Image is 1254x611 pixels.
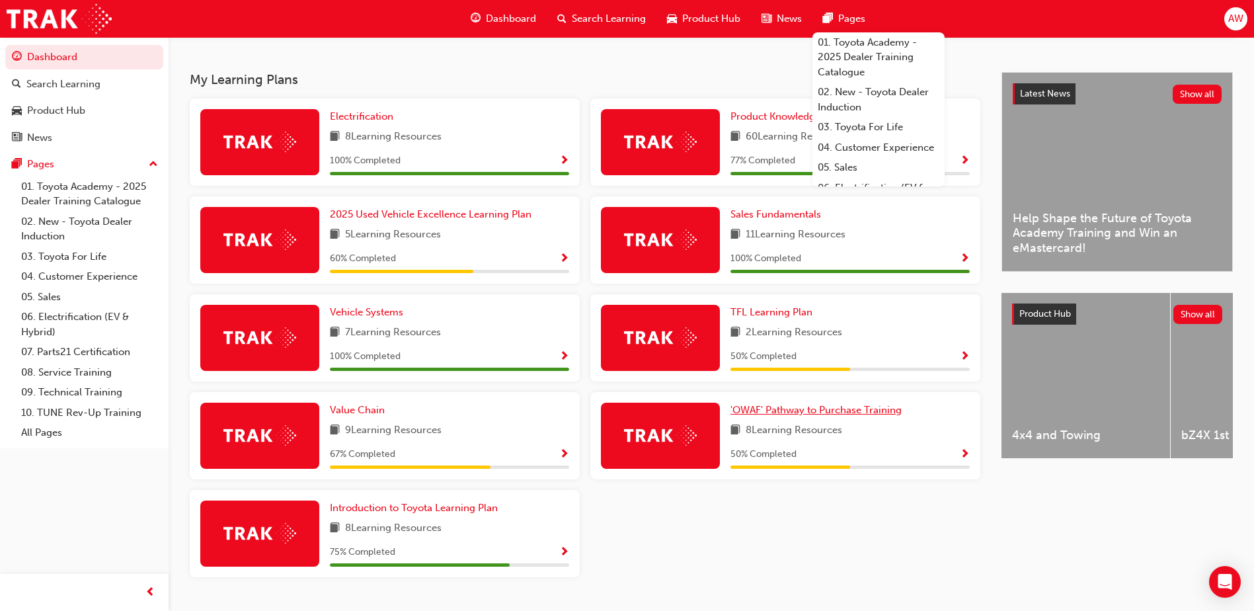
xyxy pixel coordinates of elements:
[1228,11,1243,26] span: AW
[330,520,340,537] span: book-icon
[1173,85,1222,104] button: Show all
[5,152,163,177] button: Pages
[572,11,646,26] span: Search Learning
[330,447,395,462] span: 67 % Completed
[960,446,970,463] button: Show Progress
[16,307,163,342] a: 06. Electrification (EV & Hybrid)
[812,5,876,32] a: pages-iconPages
[145,585,155,601] span: prev-icon
[330,208,531,220] span: 2025 Used Vehicle Excellence Learning Plan
[5,126,163,150] a: News
[730,305,818,320] a: TFL Learning Plan
[547,5,656,32] a: search-iconSearch Learning
[5,72,163,97] a: Search Learning
[682,11,740,26] span: Product Hub
[730,251,801,266] span: 100 % Completed
[559,446,569,463] button: Show Progress
[1173,305,1223,324] button: Show all
[730,153,795,169] span: 77 % Completed
[960,348,970,365] button: Show Progress
[823,11,833,27] span: pages-icon
[730,325,740,341] span: book-icon
[812,117,945,138] a: 03. Toyota For Life
[223,523,296,544] img: Trak
[330,227,340,243] span: book-icon
[746,325,842,341] span: 2 Learning Resources
[16,266,163,287] a: 04. Customer Experience
[624,327,697,348] img: Trak
[730,447,797,462] span: 50 % Completed
[26,77,100,92] div: Search Learning
[330,129,340,145] span: book-icon
[960,351,970,363] span: Show Progress
[5,42,163,152] button: DashboardSearch LearningProduct HubNews
[460,5,547,32] a: guage-iconDashboard
[730,208,821,220] span: Sales Fundamentals
[656,5,751,32] a: car-iconProduct Hub
[223,229,296,250] img: Trak
[27,103,85,118] div: Product Hub
[16,287,163,307] a: 05. Sales
[330,423,340,439] span: book-icon
[330,545,395,560] span: 75 % Completed
[27,157,54,172] div: Pages
[16,177,163,212] a: 01. Toyota Academy - 2025 Dealer Training Catalogue
[1224,7,1247,30] button: AW
[12,79,21,91] span: search-icon
[1013,83,1222,104] a: Latest NewsShow all
[330,110,393,122] span: Electrification
[16,362,163,383] a: 08. Service Training
[1013,211,1222,256] span: Help Shape the Future of Toyota Academy Training and Win an eMastercard!
[16,247,163,267] a: 03. Toyota For Life
[960,449,970,461] span: Show Progress
[960,155,970,167] span: Show Progress
[960,153,970,169] button: Show Progress
[624,132,697,152] img: Trak
[559,251,569,267] button: Show Progress
[559,253,569,265] span: Show Progress
[960,253,970,265] span: Show Progress
[12,132,22,144] span: news-icon
[559,547,569,559] span: Show Progress
[149,156,158,173] span: up-icon
[486,11,536,26] span: Dashboard
[730,207,826,222] a: Sales Fundamentals
[330,251,396,266] span: 60 % Completed
[730,423,740,439] span: book-icon
[12,52,22,63] span: guage-icon
[330,207,537,222] a: 2025 Used Vehicle Excellence Learning Plan
[838,11,865,26] span: Pages
[624,229,697,250] img: Trak
[746,227,845,243] span: 11 Learning Resources
[730,403,907,418] a: 'OWAF' Pathway to Purchase Training
[730,306,812,318] span: TFL Learning Plan
[471,11,481,27] span: guage-icon
[7,4,112,34] a: Trak
[330,325,340,341] span: book-icon
[1209,566,1241,598] div: Open Intercom Messenger
[746,423,842,439] span: 8 Learning Resources
[960,251,970,267] button: Show Progress
[345,129,442,145] span: 8 Learning Resources
[345,520,442,537] span: 8 Learning Resources
[559,153,569,169] button: Show Progress
[730,129,740,145] span: book-icon
[730,227,740,243] span: book-icon
[330,403,390,418] a: Value Chain
[762,11,771,27] span: news-icon
[330,502,498,514] span: Introduction to Toyota Learning Plan
[223,425,296,446] img: Trak
[330,153,401,169] span: 100 % Completed
[330,305,409,320] a: Vehicle Systems
[1012,304,1222,325] a: Product HubShow all
[223,132,296,152] img: Trak
[812,157,945,178] a: 05. Sales
[730,349,797,364] span: 50 % Completed
[330,306,403,318] span: Vehicle Systems
[812,32,945,83] a: 01. Toyota Academy - 2025 Dealer Training Catalogue
[12,159,22,171] span: pages-icon
[1001,293,1170,458] a: 4x4 and Towing
[190,72,980,87] h3: My Learning Plans
[5,99,163,123] a: Product Hub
